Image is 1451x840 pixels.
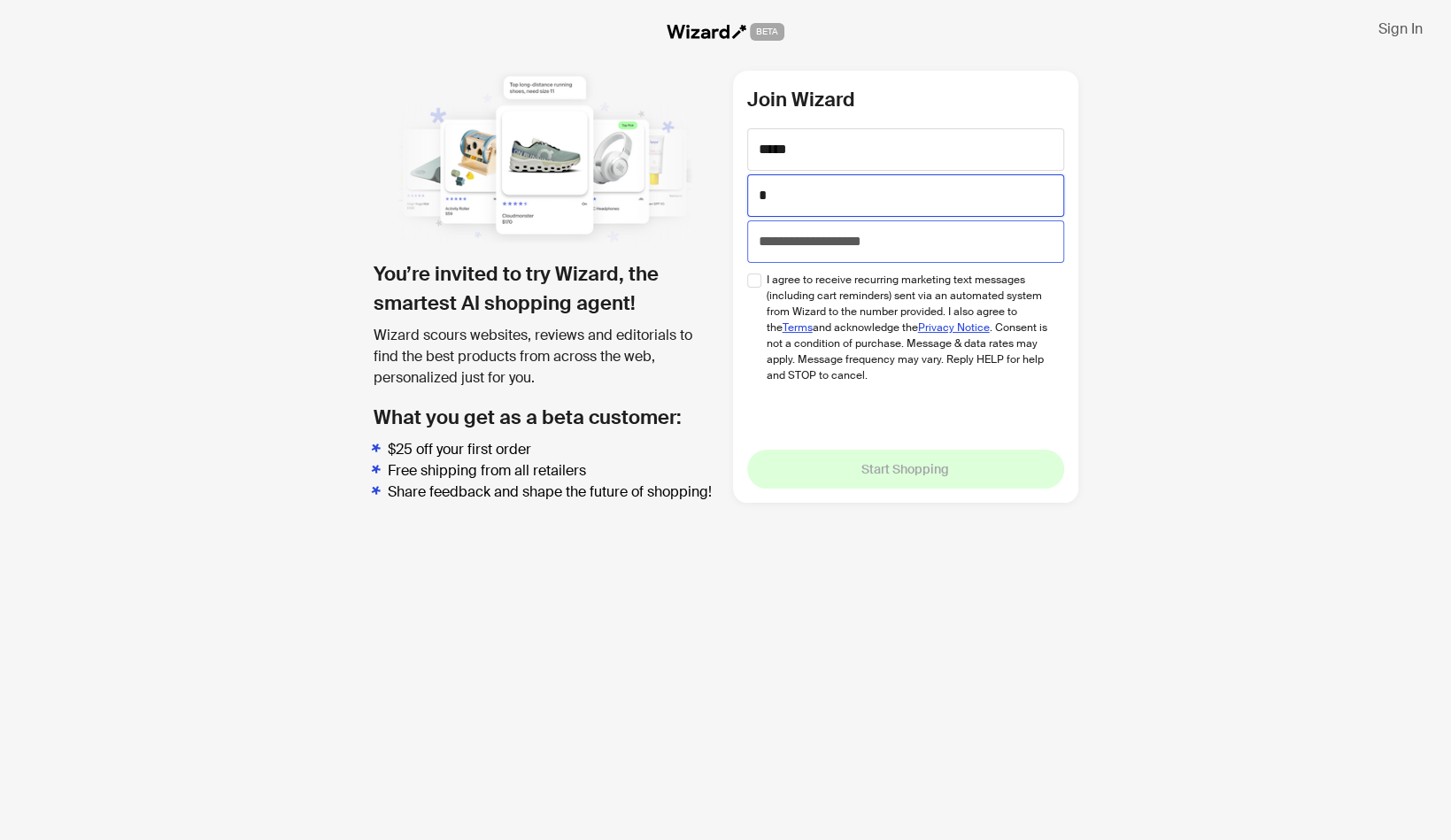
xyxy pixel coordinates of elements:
li: $25 off your first order [388,439,719,460]
h1: You’re invited to try Wizard, the smartest AI shopping agent! [374,259,719,318]
a: Privacy Notice [918,320,990,335]
button: Start Shopping [747,450,1064,489]
span: Sign In [1378,19,1423,38]
span: I agree to receive recurring marketing text messages (including cart reminders) sent via an autom... [767,272,1051,383]
a: Terms [783,320,813,335]
span: BETA [750,23,784,41]
h2: What you get as a beta customer: [374,403,719,432]
li: Share feedback and shape the future of shopping! [388,482,719,503]
button: Sign In [1364,14,1437,42]
li: Free shipping from all retailers [388,460,719,482]
div: Wizard scours websites, reviews and editorials to find the best products from across the web, per... [374,325,719,389]
h2: Join Wizard [747,85,1064,114]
